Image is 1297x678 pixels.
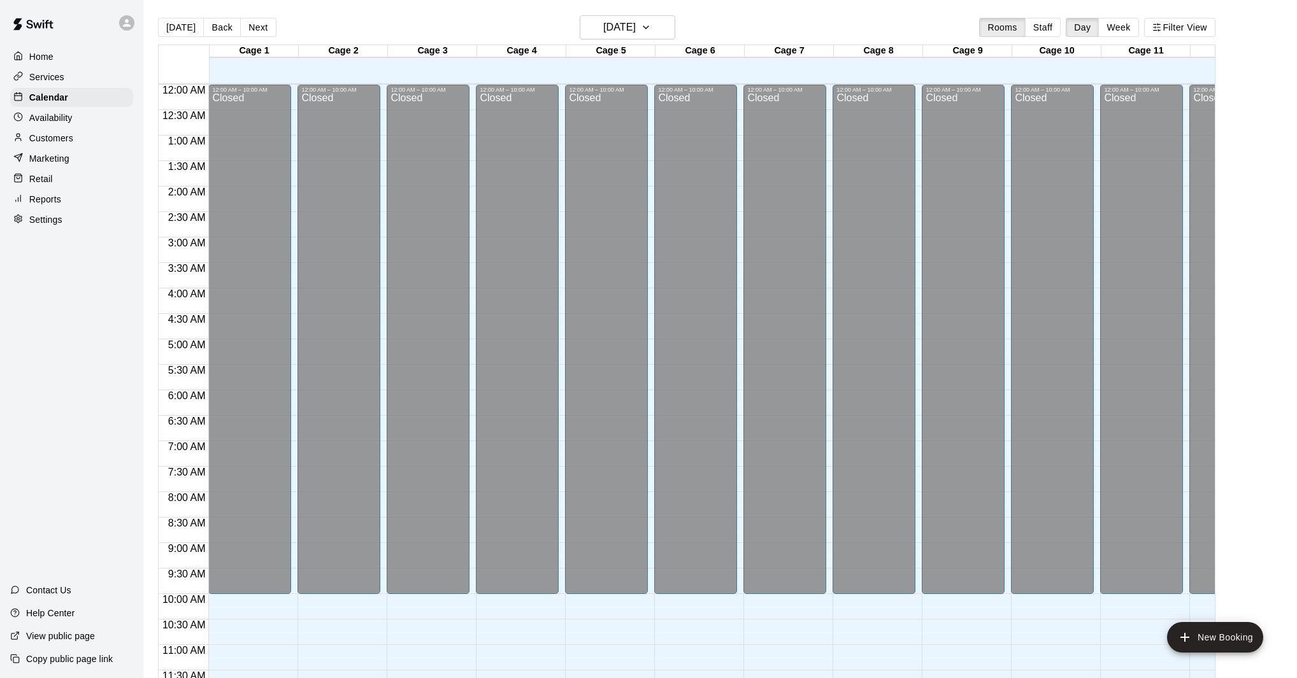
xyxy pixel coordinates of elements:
div: Cage 5 [566,45,656,57]
div: Cage 2 [299,45,388,57]
span: 8:00 AM [165,492,209,503]
span: 10:00 AM [159,594,209,605]
h6: [DATE] [603,18,636,36]
div: Closed [747,93,822,598]
p: Help Center [26,607,75,619]
div: 12:00 AM – 10:00 AM [1193,87,1268,93]
span: 8:30 AM [165,518,209,528]
div: Closed [926,93,1001,598]
div: 12:00 AM – 10:00 AM: Closed [743,85,826,594]
span: 3:00 AM [165,237,209,248]
a: Availability [10,108,133,127]
div: Cage 7 [745,45,834,57]
div: 12:00 AM – 10:00 AM: Closed [833,85,915,594]
div: 12:00 AM – 10:00 AM: Closed [476,85,559,594]
a: Settings [10,210,133,229]
div: 12:00 AM – 10:00 AM: Closed [208,85,291,594]
button: [DATE] [580,15,675,39]
div: Cage 1 [210,45,299,57]
div: 12:00 AM – 10:00 AM [569,87,644,93]
div: 12:00 AM – 10:00 AM [212,87,287,93]
span: 2:30 AM [165,212,209,223]
div: 12:00 AM – 10:00 AM [391,87,466,93]
div: 12:00 AM – 10:00 AM: Closed [297,85,380,594]
div: Cage 6 [656,45,745,57]
p: Home [29,50,54,63]
div: 12:00 AM – 10:00 AM [747,87,822,93]
span: 4:00 AM [165,288,209,299]
div: 12:00 AM – 10:00 AM: Closed [1100,85,1183,594]
button: Staff [1025,18,1061,37]
span: 2:00 AM [165,187,209,197]
p: Reports [29,193,61,206]
a: Customers [10,129,133,148]
div: 12:00 AM – 10:00 AM [926,87,1001,93]
div: Closed [391,93,466,598]
a: Marketing [10,149,133,168]
span: 12:30 AM [159,110,209,121]
a: Services [10,67,133,87]
span: 5:00 AM [165,339,209,350]
div: Cage 4 [477,45,566,57]
div: Closed [658,93,733,598]
div: 12:00 AM – 10:00 AM: Closed [387,85,469,594]
div: Closed [480,93,555,598]
span: 1:30 AM [165,161,209,172]
div: 12:00 AM – 10:00 AM [836,87,912,93]
button: Rooms [979,18,1025,37]
p: Availability [29,111,73,124]
span: 5:30 AM [165,365,209,376]
p: Customers [29,132,73,145]
span: 7:00 AM [165,441,209,452]
div: Closed [1193,93,1268,598]
button: Back [203,18,241,37]
p: Marketing [29,152,69,165]
a: Retail [10,169,133,188]
span: 10:30 AM [159,619,209,630]
p: Copy public page link [26,653,113,665]
span: 1:00 AM [165,136,209,146]
div: 12:00 AM – 10:00 AM [1104,87,1179,93]
div: Cage 8 [834,45,923,57]
div: 12:00 AM – 10:00 AM: Closed [565,85,648,594]
span: 11:00 AM [159,645,209,656]
button: Next [240,18,276,37]
button: Day [1066,18,1099,37]
a: Home [10,47,133,66]
button: Week [1098,18,1138,37]
div: Closed [1015,93,1090,598]
a: Reports [10,190,133,209]
div: Calendar [10,88,133,107]
div: Closed [1104,93,1179,598]
div: 12:00 AM – 10:00 AM: Closed [1011,85,1094,594]
div: Closed [836,93,912,598]
div: Closed [301,93,376,598]
div: Closed [569,93,644,598]
div: Cage 12 [1191,45,1280,57]
span: 12:00 AM [159,85,209,95]
p: Services [29,71,64,83]
p: Retail [29,173,53,185]
div: Cage 10 [1012,45,1101,57]
span: 6:30 AM [165,416,209,427]
p: Settings [29,213,62,226]
p: Contact Us [26,584,71,597]
span: 6:00 AM [165,390,209,401]
div: 12:00 AM – 10:00 AM [658,87,733,93]
div: Closed [212,93,287,598]
button: Filter View [1144,18,1215,37]
button: [DATE] [158,18,204,37]
div: 12:00 AM – 10:00 AM [301,87,376,93]
p: Calendar [29,91,68,104]
span: 9:30 AM [165,569,209,579]
span: 7:30 AM [165,467,209,477]
span: 3:30 AM [165,263,209,274]
button: add [1167,622,1263,653]
div: 12:00 AM – 10:00 AM: Closed [654,85,737,594]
